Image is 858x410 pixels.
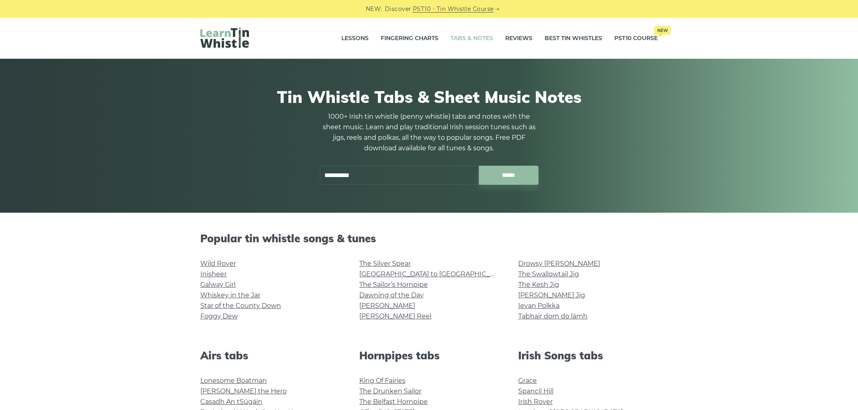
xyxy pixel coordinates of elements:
[200,260,236,267] a: Wild Rover
[359,291,424,299] a: Dawning of the Day
[518,281,559,288] a: The Kesh Jig
[200,349,340,362] h2: Airs tabs
[518,302,560,310] a: Ievan Polkka
[518,260,600,267] a: Drowsy [PERSON_NAME]
[200,377,267,384] a: Lonesome Boatman
[320,111,538,154] p: 1000+ Irish tin whistle (penny whistle) tabs and notes with the sheet music. Learn and play tradi...
[359,398,428,406] a: The Belfast Hornpipe
[359,270,509,278] a: [GEOGRAPHIC_DATA] to [GEOGRAPHIC_DATA]
[200,281,236,288] a: Galway Girl
[654,26,671,35] span: New
[200,387,287,395] a: [PERSON_NAME] the Hero
[545,28,602,49] a: Best Tin Whistles
[341,28,369,49] a: Lessons
[359,349,499,362] h2: Hornpipes tabs
[450,28,493,49] a: Tabs & Notes
[518,291,585,299] a: [PERSON_NAME] Jig
[518,270,579,278] a: The Swallowtail Jig
[200,291,260,299] a: Whiskey in the Jar
[381,28,438,49] a: Fingering Charts
[200,232,658,245] h2: Popular tin whistle songs & tunes
[359,387,421,395] a: The Drunken Sailor
[200,398,262,406] a: Casadh An tSúgáin
[200,312,238,320] a: Foggy Dew
[505,28,532,49] a: Reviews
[614,28,658,49] a: PST10 CourseNew
[359,302,415,310] a: [PERSON_NAME]
[200,270,227,278] a: Inisheer
[518,377,537,384] a: Grace
[200,87,658,107] h1: Tin Whistle Tabs & Sheet Music Notes
[359,377,405,384] a: King Of Fairies
[359,312,431,320] a: [PERSON_NAME] Reel
[518,349,658,362] h2: Irish Songs tabs
[200,302,281,310] a: Star of the County Down
[359,281,428,288] a: The Sailor’s Hornpipe
[518,398,553,406] a: Irish Rover
[200,27,249,48] img: LearnTinWhistle.com
[518,312,588,320] a: Tabhair dom do lámh
[518,387,553,395] a: Spancil Hill
[359,260,411,267] a: The Silver Spear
